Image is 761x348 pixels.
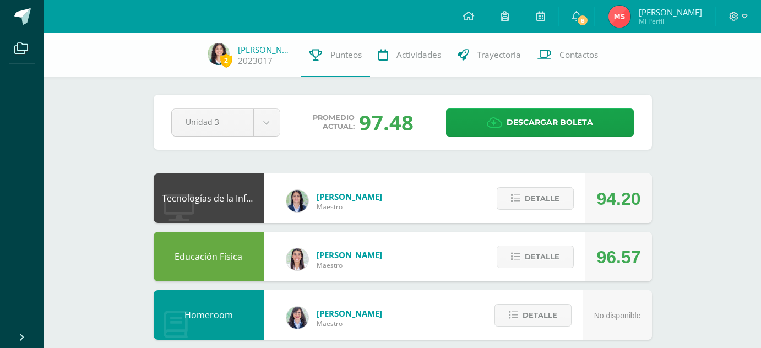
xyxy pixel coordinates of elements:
[317,308,382,319] span: [PERSON_NAME]
[301,33,370,77] a: Punteos
[596,232,640,282] div: 96.57
[317,319,382,328] span: Maestro
[286,248,308,270] img: 68dbb99899dc55733cac1a14d9d2f825.png
[286,307,308,329] img: 01c6c64f30021d4204c203f22eb207bb.png
[330,49,362,61] span: Punteos
[507,109,593,136] span: Descargar boleta
[446,108,634,137] a: Descargar boleta
[525,247,559,267] span: Detalle
[317,191,382,202] span: [PERSON_NAME]
[449,33,529,77] a: Trayectoria
[154,232,264,281] div: Educación Física
[208,43,230,65] img: 6e225fc003bfcfe63679bea112e55f59.png
[154,173,264,223] div: Tecnologías de la Información y Comunicación: Computación
[286,190,308,212] img: 7489ccb779e23ff9f2c3e89c21f82ed0.png
[186,109,240,135] span: Unidad 3
[359,108,414,137] div: 97.48
[594,311,641,320] span: No disponible
[523,305,557,325] span: Detalle
[525,188,559,209] span: Detalle
[559,49,598,61] span: Contactos
[313,113,355,131] span: Promedio actual:
[639,7,702,18] span: [PERSON_NAME]
[238,44,293,55] a: [PERSON_NAME]
[317,249,382,260] span: [PERSON_NAME]
[497,187,574,210] button: Detalle
[317,202,382,211] span: Maestro
[396,49,441,61] span: Actividades
[639,17,702,26] span: Mi Perfil
[172,109,280,136] a: Unidad 3
[220,53,232,67] span: 2
[494,304,572,327] button: Detalle
[154,290,264,340] div: Homeroom
[477,49,521,61] span: Trayectoria
[596,174,640,224] div: 94.20
[370,33,449,77] a: Actividades
[577,14,589,26] span: 8
[608,6,630,28] img: fb703a472bdb86d4ae91402b7cff009e.png
[497,246,574,268] button: Detalle
[238,55,273,67] a: 2023017
[317,260,382,270] span: Maestro
[529,33,606,77] a: Contactos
